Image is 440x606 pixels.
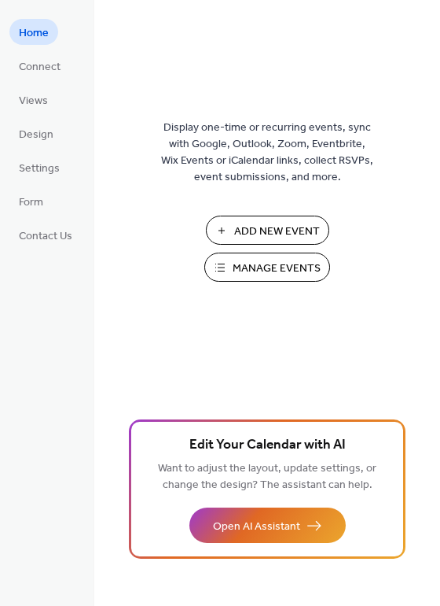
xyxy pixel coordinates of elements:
span: Home [19,25,49,42]
span: Views [19,93,48,109]
span: Contact Us [19,228,72,245]
a: Home [9,19,58,45]
a: Settings [9,154,69,180]
span: Settings [19,161,60,177]
button: Manage Events [204,253,330,282]
button: Open AI Assistant [189,508,346,543]
a: Connect [9,53,70,79]
span: Design [19,127,53,143]
span: Connect [19,59,60,76]
a: Views [9,87,57,113]
span: Add New Event [234,224,320,240]
span: Display one-time or recurring events, sync with Google, Outlook, Zoom, Eventbrite, Wix Events or ... [161,120,373,186]
span: Manage Events [233,261,321,277]
span: Edit Your Calendar with AI [189,434,346,456]
a: Design [9,120,63,146]
span: Open AI Assistant [213,519,300,535]
span: Form [19,194,43,211]
a: Form [9,188,53,214]
a: Contact Us [9,222,82,248]
span: Want to adjust the layout, update settings, or change the design? The assistant can help. [158,458,376,496]
button: Add New Event [206,216,329,245]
